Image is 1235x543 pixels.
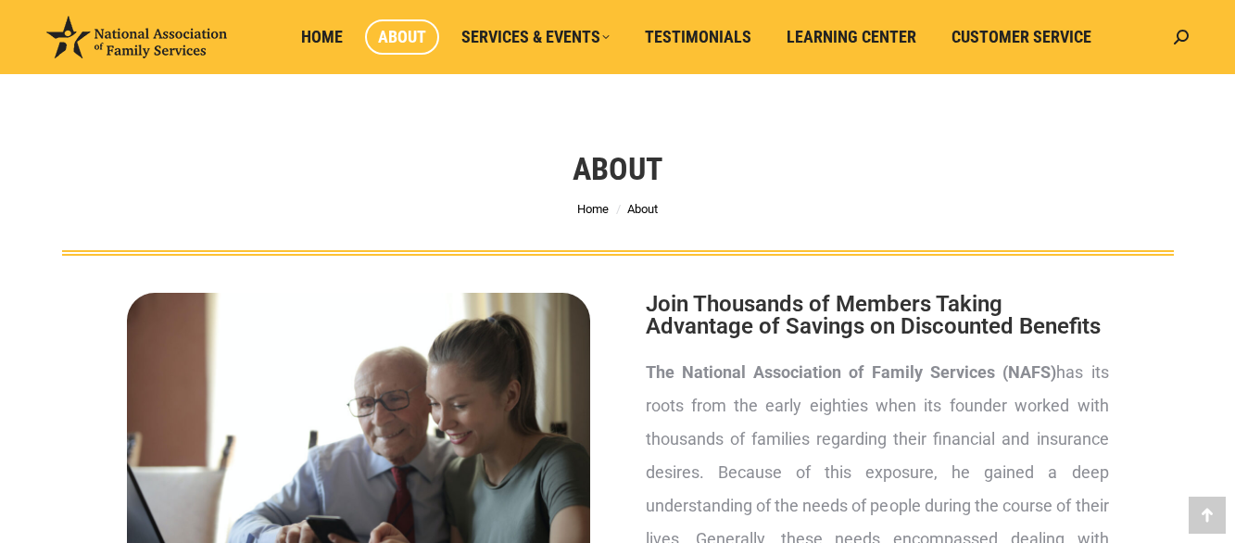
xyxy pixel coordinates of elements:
a: Home [577,202,609,216]
span: Testimonials [645,27,751,47]
iframe: Tidio Chat [908,423,1227,511]
span: About [627,202,658,216]
a: About [365,19,439,55]
span: Learning Center [787,27,916,47]
span: About [378,27,426,47]
strong: The National Association of Family Services (NAFS) [646,362,1057,382]
a: Learning Center [774,19,929,55]
a: Customer Service [939,19,1104,55]
img: National Association of Family Services [46,16,227,58]
h2: Join Thousands of Members Taking Advantage of Savings on Discounted Benefits [646,293,1109,337]
span: Services & Events [461,27,610,47]
h1: About [573,148,662,189]
a: Testimonials [632,19,764,55]
span: Customer Service [951,27,1091,47]
span: Home [301,27,343,47]
a: Home [288,19,356,55]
